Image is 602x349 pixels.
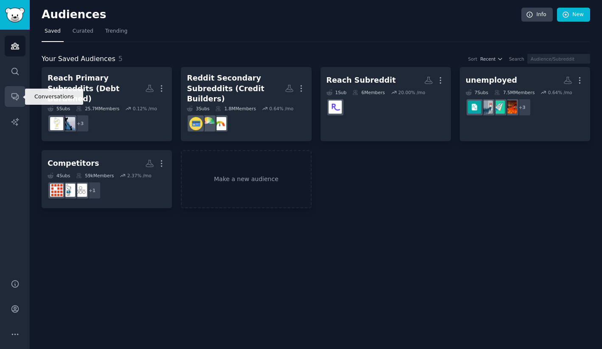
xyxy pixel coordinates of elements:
[5,8,25,22] img: GummySearch logo
[468,56,478,62] div: Sort
[468,101,481,114] img: jobs
[42,150,172,208] a: Competitors4Subs59kMembers2.37% /mo+1upstartsofiLendingclubbank
[70,25,96,42] a: Curated
[76,106,119,112] div: 25.7M Members
[326,89,347,95] div: 1 Sub
[398,89,425,95] div: 20.00 % /mo
[509,56,524,62] div: Search
[513,98,531,116] div: + 3
[127,173,152,179] div: 2.37 % /mo
[118,55,123,63] span: 5
[73,28,93,35] span: Curated
[189,117,203,130] img: CreditCards
[50,184,63,197] img: Lendingclubbank
[102,25,130,42] a: Trending
[181,67,311,141] a: Reddit Secondary Subreddits (Credit Builders)3Subs1.8MMembers0.64% /mocreditbuildingCReditCreditC...
[352,89,385,95] div: 6 Members
[42,25,64,42] a: Saved
[548,89,572,95] div: 0.64 % /mo
[48,173,70,179] div: 4 Sub s
[181,150,311,208] a: Make a new audience
[480,101,493,114] img: Unemployment
[480,56,503,62] button: Recent
[466,89,488,95] div: 7 Sub s
[48,158,99,169] div: Competitors
[329,101,342,114] img: ReachFinancial
[460,67,590,141] a: unemployed7Subs7.5MMembers0.64% /mo+3recruitinghellresumesUnemploymentjobs
[42,67,172,141] a: Reach Primary Subreddits (Debt Burdened)5Subs25.7MMembers0.12% /mo+3povertyfinanceDebtAdvice
[50,117,63,130] img: DebtAdvice
[187,73,284,104] div: Reddit Secondary Subreddits (Credit Builders)
[492,101,505,114] img: resumes
[269,106,293,112] div: 0.64 % /mo
[105,28,127,35] span: Trending
[48,106,70,112] div: 5 Sub s
[494,89,534,95] div: 7.5M Members
[62,117,75,130] img: povertyfinance
[521,8,553,22] a: Info
[74,184,87,197] img: upstart
[62,184,75,197] img: sofi
[215,106,256,112] div: 1.8M Members
[76,173,114,179] div: 59k Members
[527,54,590,64] input: Audience/Subreddit
[42,8,521,22] h2: Audiences
[321,67,451,141] a: Reach Subreddit1Sub6Members20.00% /moReachFinancial
[133,106,157,112] div: 0.12 % /mo
[201,117,214,130] img: CRedit
[187,106,209,112] div: 3 Sub s
[71,114,89,132] div: + 3
[326,75,396,86] div: Reach Subreddit
[504,101,517,114] img: recruitinghell
[466,75,517,86] div: unemployed
[42,54,115,64] span: Your Saved Audiences
[48,73,145,104] div: Reach Primary Subreddits (Debt Burdened)
[480,56,495,62] span: Recent
[213,117,226,130] img: creditbuilding
[557,8,590,22] a: New
[45,28,61,35] span: Saved
[83,181,101,199] div: + 1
